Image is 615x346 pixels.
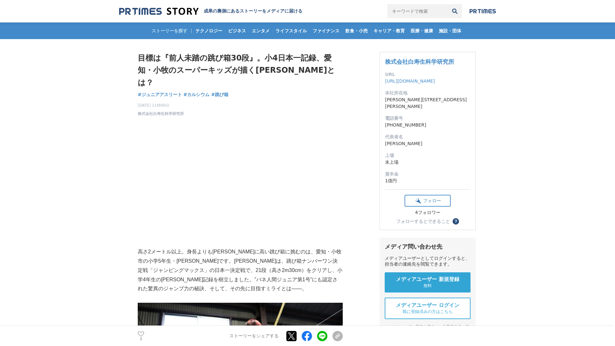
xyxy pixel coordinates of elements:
a: 飲食・小売 [343,22,370,39]
dt: URL [385,71,470,78]
span: #ジュニアアスリート [138,92,182,97]
dt: 本社所在地 [385,90,470,96]
div: メディア問い合わせ先 [385,243,471,251]
a: ライフスタイル [273,22,309,39]
a: メディアユーザー 新規登録 無料 [385,272,471,292]
div: 4フォロワー [405,210,451,216]
p: 3 [138,337,144,341]
span: #跳び箱 [211,92,228,97]
span: [DATE] 11時00分 [138,103,184,108]
span: メディアユーザー ログイン [396,302,459,309]
button: ？ [453,218,459,225]
span: 無料 [423,283,432,289]
span: ファイナンス [310,28,342,34]
span: 既に登録済みの方はこちら [403,309,453,315]
a: 株式会社白寿生科学研究所 [385,58,454,65]
p: ストーリーをシェアする [229,333,279,339]
dt: 上場 [385,152,470,159]
img: 成果の裏側にあるストーリーをメディアに届ける [119,7,199,16]
a: #カルシウム [184,91,210,98]
span: メディアユーザー 新規登録 [396,276,459,283]
p: 高さ2メートル以上。身長よりも[PERSON_NAME]に高い跳び箱に挑むのは、愛知・小牧市の小学5年生・[PERSON_NAME]です。[PERSON_NAME]は、跳び箱ナンバーワン決定戦「... [138,247,343,293]
dt: 代表者名 [385,134,470,140]
a: 成果の裏側にあるストーリーをメディアに届ける 成果の裏側にあるストーリーをメディアに届ける [119,7,302,16]
dd: 1億円 [385,177,470,184]
span: キャリア・教育 [371,28,407,34]
a: ファイナンス [310,22,342,39]
span: 医療・健康 [408,28,436,34]
div: メディアユーザーとしてログインすると、担当者の連絡先を閲覧できます。 [385,256,471,267]
span: ？ [454,219,458,224]
span: エンタメ [249,28,272,34]
a: 施設・団体 [436,22,464,39]
span: テクノロジー [193,28,225,34]
a: ビジネス [225,22,249,39]
button: フォロー [405,195,451,207]
span: ビジネス [225,28,249,34]
dd: [PHONE_NUMBER] [385,122,470,128]
a: エンタメ [249,22,272,39]
button: 検索 [448,4,462,18]
a: #跳び箱 [211,91,228,98]
a: キャリア・教育 [371,22,407,39]
a: #ジュニアアスリート [138,91,182,98]
a: 株式会社白寿生科学研究所 [138,111,184,117]
span: 施設・団体 [436,28,464,34]
dd: 未上場 [385,159,470,166]
a: 医療・健康 [408,22,436,39]
h1: 目標は『前人未踏の跳び箱30段』。小4日本一記録、愛知・小牧のスーパーキッズが描く[PERSON_NAME]とは？ [138,52,343,89]
img: prtimes [470,9,496,14]
a: テクノロジー [193,22,225,39]
dt: 電話番号 [385,115,470,122]
span: ライフスタイル [273,28,309,34]
dd: [PERSON_NAME] [385,140,470,147]
dd: [PERSON_NAME][STREET_ADDRESS][PERSON_NAME] [385,96,470,110]
div: フォローするとできること [396,219,450,224]
span: 飲食・小売 [343,28,370,34]
a: メディアユーザー ログイン 既に登録済みの方はこちら [385,298,471,319]
a: [URL][DOMAIN_NAME] [385,78,435,84]
span: #カルシウム [184,92,210,97]
dt: 資本金 [385,171,470,177]
input: キーワードで検索 [387,4,448,18]
h2: 成果の裏側にあるストーリーをメディアに届ける [204,8,302,14]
